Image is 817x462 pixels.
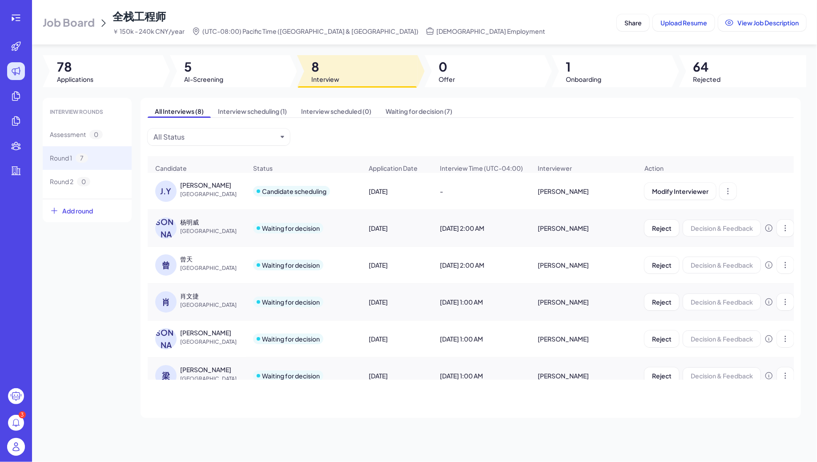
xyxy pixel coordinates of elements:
[155,365,177,386] div: 梁
[50,177,73,186] span: Round 2
[652,335,672,343] span: Reject
[693,59,721,75] span: 64
[362,253,432,277] div: [DATE]
[369,164,418,173] span: Application Date
[43,199,132,222] button: Add round
[180,374,247,383] span: [GEOGRAPHIC_DATA]
[113,9,166,23] span: 全栈工程师
[89,130,103,139] span: 0
[538,164,572,173] span: Interviewer
[180,328,231,337] div: 李炯
[652,261,672,269] span: Reject
[531,363,636,388] div: [PERSON_NAME]
[531,326,636,351] div: [PERSON_NAME]
[644,164,664,173] span: Action
[43,101,132,123] div: INTERVIEW ROUNDS
[253,164,273,173] span: Status
[652,372,672,380] span: Reject
[531,253,636,277] div: [PERSON_NAME]
[202,27,419,36] span: (UTC-08:00) Pacific Time ([GEOGRAPHIC_DATA] & [GEOGRAPHIC_DATA])
[180,337,247,346] span: [GEOGRAPHIC_DATA]
[262,371,320,380] div: Waiting for decision
[262,224,320,233] div: Waiting for decision
[184,75,223,84] span: AI-Screening
[362,216,432,241] div: [DATE]
[531,179,636,204] div: [PERSON_NAME]
[180,264,247,273] span: [GEOGRAPHIC_DATA]
[439,75,455,84] span: Offer
[566,59,602,75] span: 1
[644,293,679,310] button: Reject
[644,183,716,200] button: Modify Interviewer
[184,59,223,75] span: 5
[652,187,708,195] span: Modify Interviewer
[436,27,545,36] span: [DEMOGRAPHIC_DATA] Employment
[433,179,530,204] div: -
[644,330,679,347] button: Reject
[433,363,530,388] div: [DATE] 1:00 AM
[362,179,432,204] div: [DATE]
[566,75,602,84] span: Onboarding
[652,298,672,306] span: Reject
[624,19,642,27] span: Share
[294,105,378,117] span: Interview scheduled (0)
[693,75,721,84] span: Rejected
[180,254,193,263] div: 曾天
[180,227,247,236] span: [GEOGRAPHIC_DATA]
[378,105,459,117] span: Waiting for decision (7)
[617,14,649,31] button: Share
[155,181,177,202] div: J.Y
[76,153,88,163] span: 7
[531,216,636,241] div: [PERSON_NAME]
[155,254,177,276] div: 曾
[180,365,231,374] div: 梁林
[644,367,679,384] button: Reject
[155,328,177,350] div: [PERSON_NAME]
[180,217,199,226] div: 杨明威
[433,326,530,351] div: [DATE] 1:00 AM
[439,59,455,75] span: 0
[19,411,26,418] div: 3
[262,334,320,343] div: Waiting for decision
[433,216,530,241] div: [DATE] 2:00 AM
[440,164,523,173] span: Interview Time (UTC-04:00)
[262,187,326,196] div: Candidate scheduling
[433,253,530,277] div: [DATE] 2:00 AM
[644,220,679,237] button: Reject
[50,130,86,139] span: Assessment
[180,190,247,199] span: [GEOGRAPHIC_DATA]
[262,297,320,306] div: Waiting for decision
[660,19,707,27] span: Upload Resume
[155,217,177,239] div: [PERSON_NAME]
[57,75,93,84] span: Applications
[644,257,679,273] button: Reject
[155,164,187,173] span: Candidate
[57,59,93,75] span: 78
[362,363,432,388] div: [DATE]
[311,59,339,75] span: 8
[718,14,806,31] button: View Job Description
[652,224,672,232] span: Reject
[531,289,636,314] div: [PERSON_NAME]
[50,153,72,163] span: Round 1
[153,132,277,142] button: All Status
[155,291,177,313] div: 肖
[653,14,715,31] button: Upload Resume
[433,289,530,314] div: [DATE] 1:00 AM
[153,132,185,142] div: All Status
[180,291,199,300] div: 肖文捷
[737,19,799,27] span: View Job Description
[362,326,432,351] div: [DATE]
[77,177,90,186] span: 0
[113,27,185,36] span: ￥ 150k - 240k CNY/year
[62,206,93,215] span: Add round
[211,105,294,117] span: Interview scheduling (1)
[43,15,95,29] span: Job Board
[180,301,247,309] span: [GEOGRAPHIC_DATA]
[148,105,211,117] span: All Interviews (8)
[262,261,320,269] div: Waiting for decision
[362,289,432,314] div: [DATE]
[311,75,339,84] span: Interview
[180,181,231,189] div: Jiang Yin
[7,438,25,456] img: user_logo.png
